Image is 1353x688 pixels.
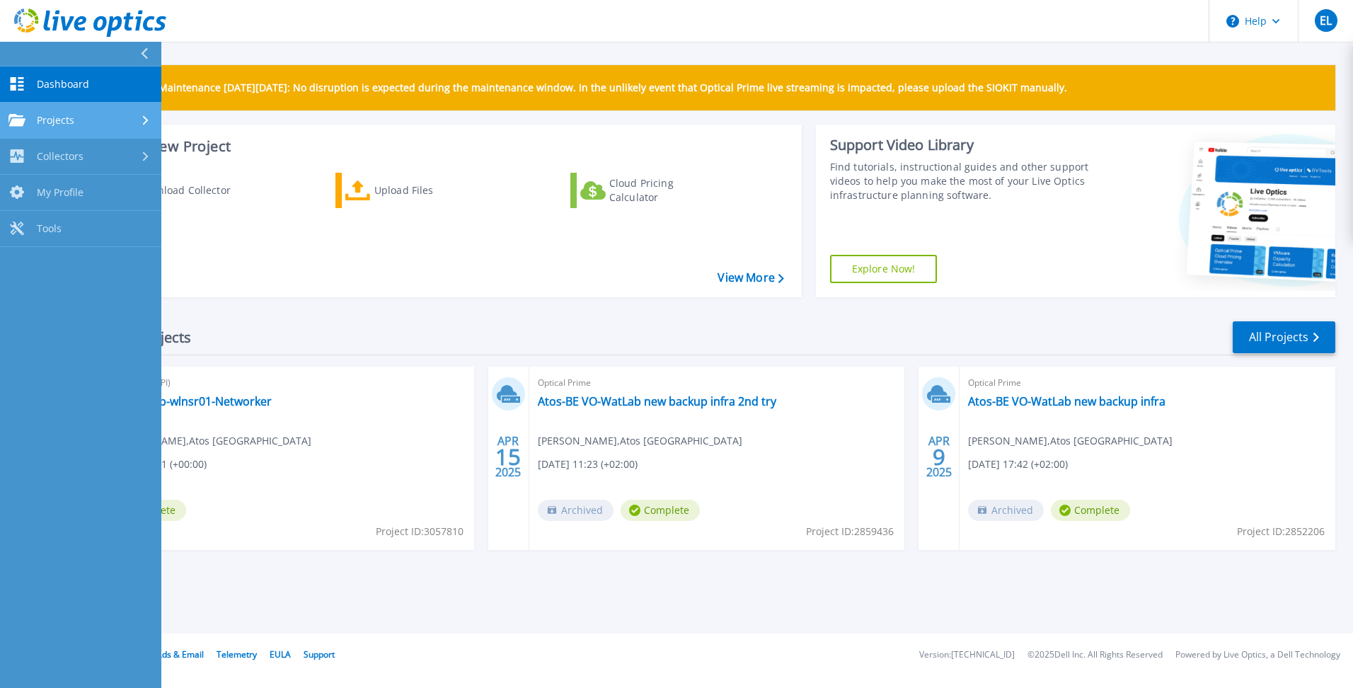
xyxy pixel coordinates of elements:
[270,648,291,660] a: EULA
[538,500,614,521] span: Archived
[538,375,897,391] span: Optical Prime
[37,186,84,199] span: My Profile
[1233,321,1335,353] a: All Projects
[538,433,742,449] span: [PERSON_NAME] , Atos [GEOGRAPHIC_DATA]
[107,375,466,391] span: NetWorker (API)
[621,500,700,521] span: Complete
[968,457,1068,472] span: [DATE] 17:42 (+02:00)
[609,176,722,205] div: Cloud Pricing Calculator
[37,78,89,91] span: Dashboard
[1320,15,1332,26] span: EL
[830,255,938,283] a: Explore Now!
[37,222,62,235] span: Tools
[968,500,1044,521] span: Archived
[137,176,250,205] div: Download Collector
[570,173,728,208] a: Cloud Pricing Calculator
[100,139,783,154] h3: Start a New Project
[374,176,488,205] div: Upload Files
[335,173,493,208] a: Upload Files
[933,451,945,463] span: 9
[495,451,521,463] span: 15
[830,136,1095,154] div: Support Video Library
[718,271,783,285] a: View More
[156,648,204,660] a: Ads & Email
[926,431,952,483] div: APR 2025
[100,173,258,208] a: Download Collector
[830,160,1095,202] div: Find tutorials, instructional guides and other support videos to help you make the most of your L...
[107,394,272,408] a: VO-WatLab-wlnsr01-Networker
[376,524,464,539] span: Project ID: 3057810
[968,394,1165,408] a: Atos-BE VO-WatLab new backup infra
[538,457,638,472] span: [DATE] 11:23 (+02:00)
[1237,524,1325,539] span: Project ID: 2852206
[806,524,894,539] span: Project ID: 2859436
[304,648,335,660] a: Support
[1027,650,1163,660] li: © 2025 Dell Inc. All Rights Reserved
[495,431,522,483] div: APR 2025
[107,433,311,449] span: [PERSON_NAME] , Atos [GEOGRAPHIC_DATA]
[217,648,257,660] a: Telemetry
[37,114,74,127] span: Projects
[968,375,1327,391] span: Optical Prime
[1175,650,1340,660] li: Powered by Live Optics, a Dell Technology
[105,82,1067,93] p: Scheduled Maintenance [DATE][DATE]: No disruption is expected during the maintenance window. In t...
[1051,500,1130,521] span: Complete
[968,433,1173,449] span: [PERSON_NAME] , Atos [GEOGRAPHIC_DATA]
[538,394,776,408] a: Atos-BE VO-WatLab new backup infra 2nd try
[919,650,1015,660] li: Version: [TECHNICAL_ID]
[37,150,84,163] span: Collectors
